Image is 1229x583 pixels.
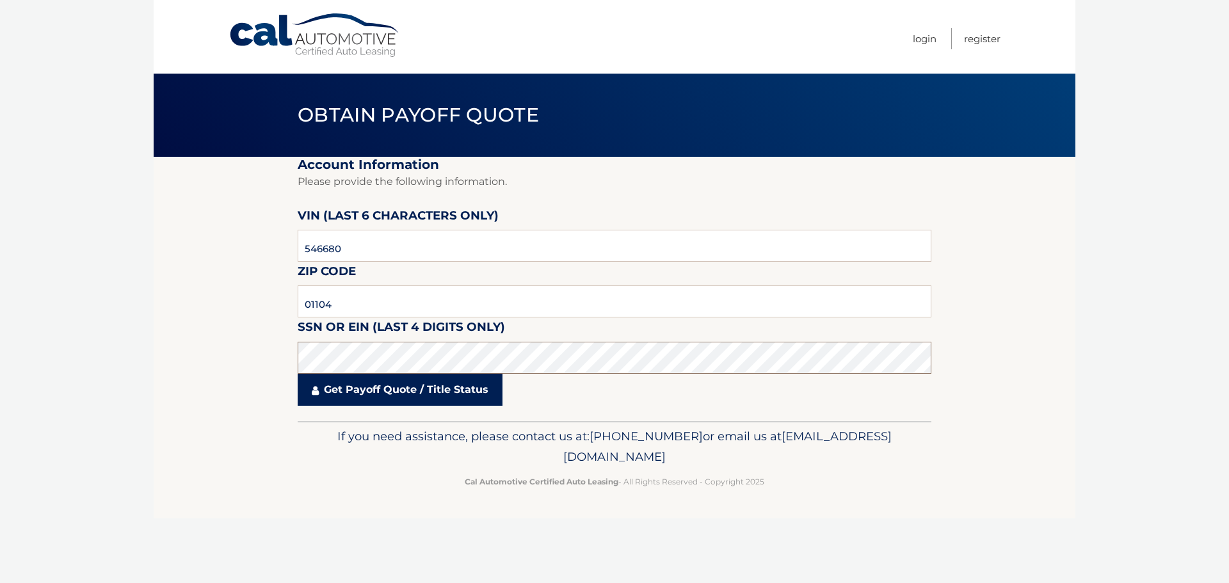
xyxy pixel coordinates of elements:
[590,429,703,443] span: [PHONE_NUMBER]
[465,477,618,486] strong: Cal Automotive Certified Auto Leasing
[229,13,401,58] a: Cal Automotive
[298,262,356,285] label: Zip Code
[306,475,923,488] p: - All Rights Reserved - Copyright 2025
[298,157,931,173] h2: Account Information
[913,28,936,49] a: Login
[298,173,931,191] p: Please provide the following information.
[964,28,1000,49] a: Register
[306,426,923,467] p: If you need assistance, please contact us at: or email us at
[298,206,499,230] label: VIN (last 6 characters only)
[298,374,502,406] a: Get Payoff Quote / Title Status
[298,103,539,127] span: Obtain Payoff Quote
[298,317,505,341] label: SSN or EIN (last 4 digits only)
